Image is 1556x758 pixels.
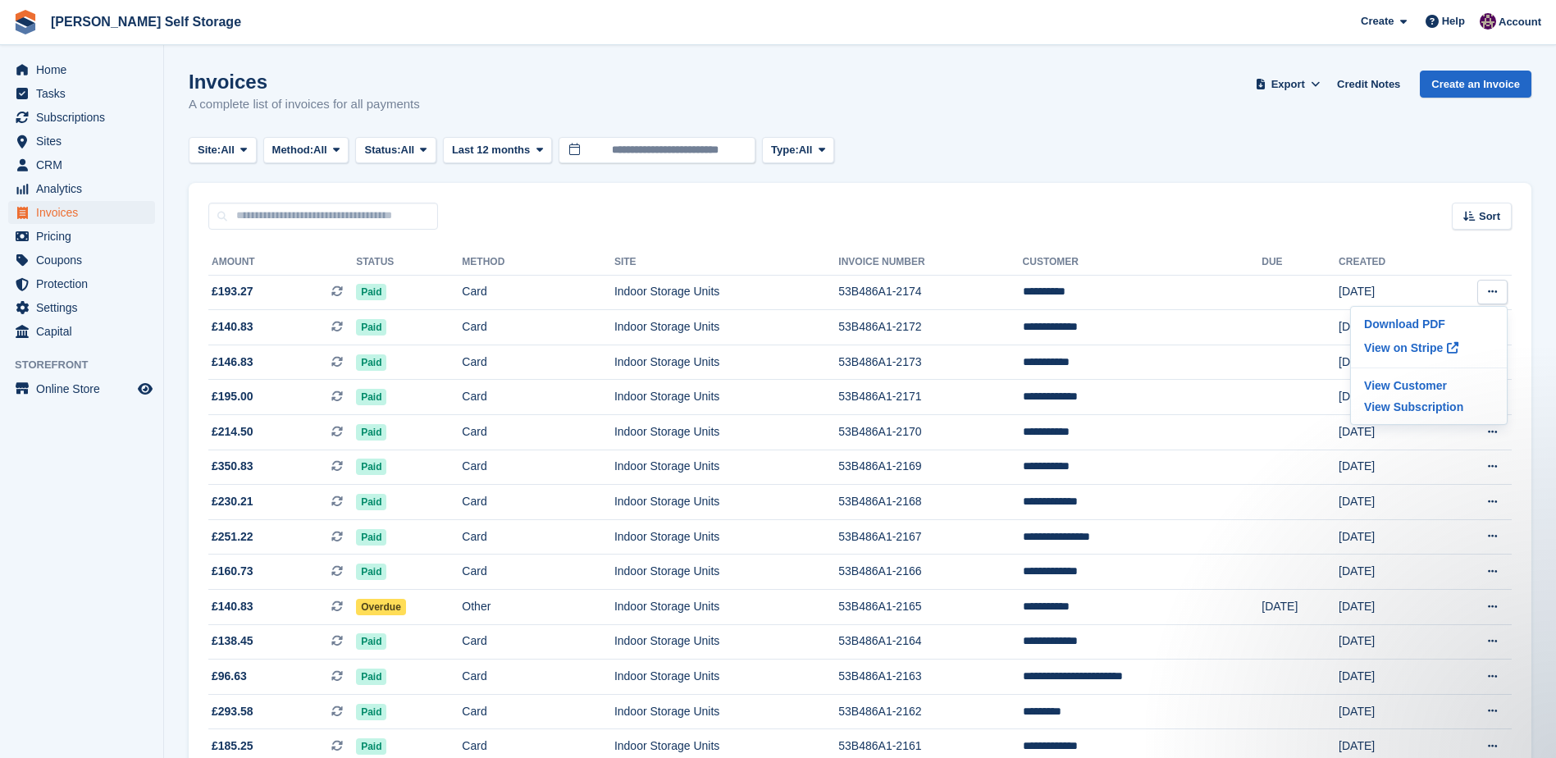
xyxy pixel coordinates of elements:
a: View Customer [1358,375,1500,396]
span: Paid [356,738,386,755]
span: £96.63 [212,668,247,685]
td: [DATE] [1339,485,1439,520]
a: menu [8,377,155,400]
td: [DATE] [1339,590,1439,625]
td: Indoor Storage Units [614,380,838,415]
span: Storefront [15,357,163,373]
span: Paid [356,633,386,650]
a: menu [8,296,155,319]
td: [DATE] [1339,555,1439,590]
a: Credit Notes [1330,71,1407,98]
td: Indoor Storage Units [614,694,838,729]
td: [DATE] [1339,694,1439,729]
td: [DATE] [1339,415,1439,450]
td: Card [462,660,614,695]
a: Download PDF [1358,313,1500,335]
button: Method: All [263,137,349,164]
th: Created [1339,249,1439,276]
td: Card [462,275,614,310]
td: [DATE] [1339,310,1439,345]
span: £251.22 [212,528,253,546]
span: Paid [356,459,386,475]
a: menu [8,201,155,224]
span: Sites [36,130,135,153]
span: All [221,142,235,158]
td: Card [462,555,614,590]
td: 53B486A1-2172 [838,310,1022,345]
td: 53B486A1-2174 [838,275,1022,310]
td: Indoor Storage Units [614,624,838,660]
td: [DATE] [1339,380,1439,415]
td: [DATE] [1339,519,1439,555]
a: menu [8,82,155,105]
button: Status: All [355,137,436,164]
span: £350.83 [212,458,253,475]
button: Last 12 months [443,137,552,164]
a: menu [8,249,155,272]
td: [DATE] [1339,345,1439,380]
span: Help [1442,13,1465,30]
td: 53B486A1-2167 [838,519,1022,555]
span: Capital [36,320,135,343]
a: Preview store [135,379,155,399]
td: [DATE] [1339,450,1439,485]
img: Nikki Ambrosini [1480,13,1496,30]
td: 53B486A1-2164 [838,624,1022,660]
a: menu [8,320,155,343]
a: menu [8,272,155,295]
th: Method [462,249,614,276]
span: £160.73 [212,563,253,580]
td: Card [462,310,614,345]
span: Coupons [36,249,135,272]
span: £193.27 [212,283,253,300]
td: Indoor Storage Units [614,275,838,310]
td: Indoor Storage Units [614,485,838,520]
a: menu [8,58,155,81]
td: Card [462,380,614,415]
td: Card [462,415,614,450]
td: 53B486A1-2171 [838,380,1022,415]
span: Method: [272,142,314,158]
span: Paid [356,389,386,405]
th: Status [356,249,462,276]
a: menu [8,225,155,248]
span: Analytics [36,177,135,200]
img: stora-icon-8386f47178a22dfd0bd8f6a31ec36ba5ce8667c1dd55bd0f319d3a0aa187defe.svg [13,10,38,34]
td: Card [462,694,614,729]
a: menu [8,106,155,129]
td: Card [462,485,614,520]
td: Indoor Storage Units [614,310,838,345]
span: Last 12 months [452,142,530,158]
td: [DATE] [1339,624,1439,660]
td: 53B486A1-2162 [838,694,1022,729]
span: £146.83 [212,354,253,371]
a: menu [8,153,155,176]
span: Tasks [36,82,135,105]
th: Customer [1023,249,1262,276]
span: £185.25 [212,737,253,755]
td: 53B486A1-2168 [838,485,1022,520]
td: Indoor Storage Units [614,590,838,625]
button: Site: All [189,137,257,164]
button: Type: All [762,137,834,164]
span: £138.45 [212,632,253,650]
span: Pricing [36,225,135,248]
a: View Subscription [1358,396,1500,418]
td: 53B486A1-2170 [838,415,1022,450]
span: Paid [356,319,386,336]
p: A complete list of invoices for all payments [189,95,420,114]
th: Site [614,249,838,276]
td: Indoor Storage Units [614,519,838,555]
span: Type: [771,142,799,158]
span: Invoices [36,201,135,224]
td: Indoor Storage Units [614,660,838,695]
a: View on Stripe [1358,335,1500,361]
th: Invoice Number [838,249,1022,276]
span: Site: [198,142,221,158]
a: Create an Invoice [1420,71,1531,98]
span: Export [1271,76,1305,93]
td: Indoor Storage Units [614,345,838,380]
td: [DATE] [1339,660,1439,695]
